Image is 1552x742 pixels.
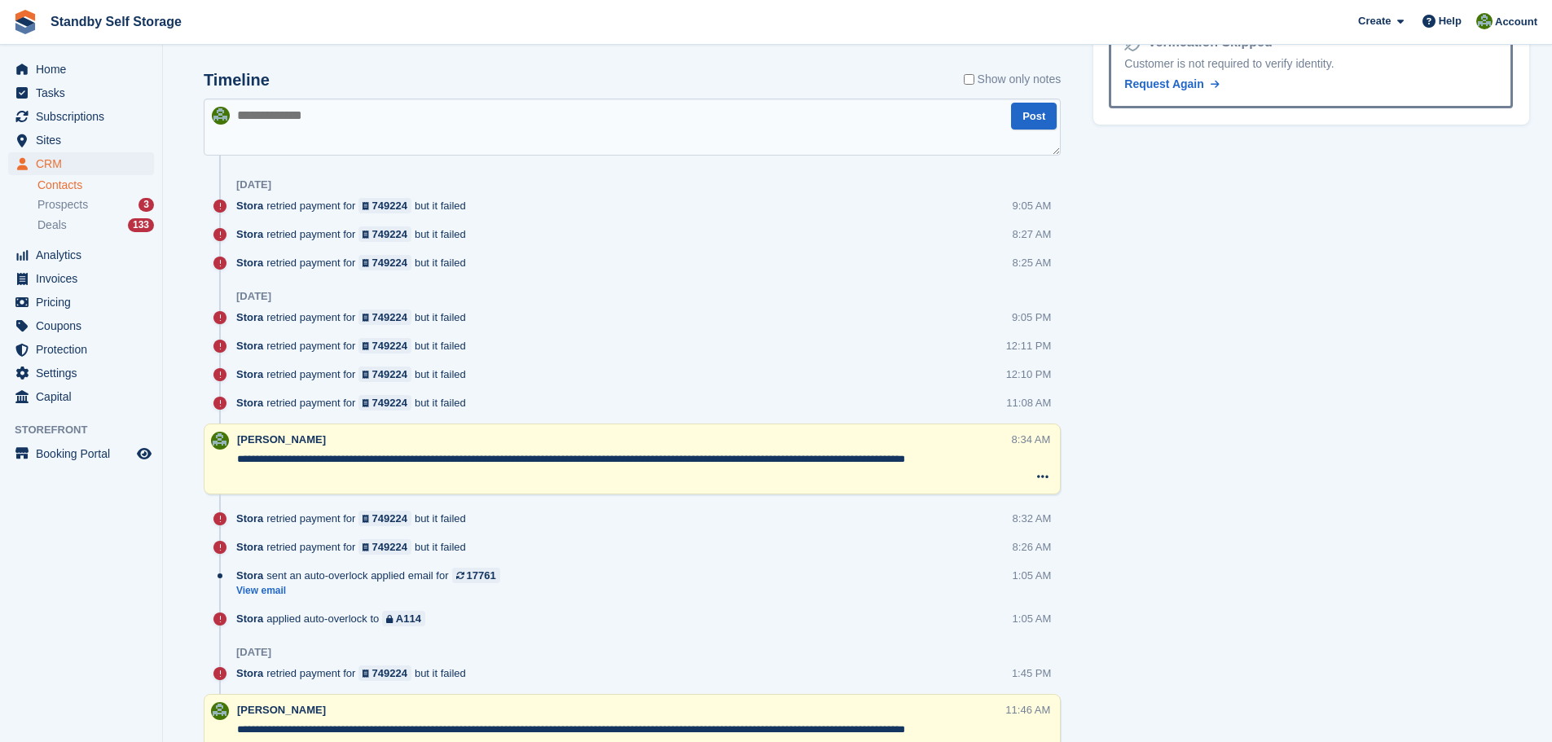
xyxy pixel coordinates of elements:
div: 749224 [372,665,407,681]
div: 1:05 AM [1013,611,1052,626]
span: [PERSON_NAME] [237,433,326,446]
a: 749224 [358,338,411,353]
div: 749224 [372,511,407,526]
div: [DATE] [236,646,271,659]
a: 749224 [358,539,411,555]
div: A114 [396,611,421,626]
span: Stora [236,367,263,382]
span: Tasks [36,81,134,104]
a: menu [8,314,154,337]
a: Contacts [37,178,154,193]
a: 749224 [358,310,411,325]
div: Customer is not required to verify identity. [1124,55,1497,72]
span: Stora [236,539,263,555]
span: Help [1439,13,1462,29]
a: menu [8,291,154,314]
a: 749224 [358,395,411,411]
div: 12:11 PM [1006,338,1052,353]
div: 749224 [372,198,407,213]
div: retried payment for but it failed [236,338,474,353]
span: Stora [236,310,263,325]
div: retried payment for but it failed [236,539,474,555]
a: menu [8,129,154,151]
a: 17761 [452,568,500,583]
div: applied auto-overlock to [236,611,433,626]
span: Stora [236,198,263,213]
div: retried payment for but it failed [236,665,474,681]
span: Sites [36,129,134,151]
span: [PERSON_NAME] [237,704,326,716]
div: 11:08 AM [1006,395,1051,411]
span: Settings [36,362,134,384]
div: sent an auto-overlock applied email for [236,568,508,583]
a: Standby Self Storage [44,8,188,35]
a: Preview store [134,444,154,463]
span: Stora [236,511,263,526]
div: 749224 [372,395,407,411]
a: A114 [382,611,425,626]
span: Stora [236,255,263,270]
div: 9:05 PM [1012,310,1051,325]
div: 11:46 AM [1005,702,1050,718]
label: Show only notes [964,71,1062,88]
a: 749224 [358,367,411,382]
div: 17761 [467,568,496,583]
img: Steve Hambridge [211,702,229,720]
a: menu [8,442,154,465]
a: menu [8,105,154,128]
div: retried payment for but it failed [236,395,474,411]
span: Prospects [37,197,88,213]
div: [DATE] [236,290,271,303]
div: 8:26 AM [1013,539,1052,555]
span: Stora [236,568,263,583]
div: 8:34 AM [1012,432,1051,447]
a: Deals 133 [37,217,154,234]
div: retried payment for but it failed [236,198,474,213]
img: Steve Hambridge [1476,13,1493,29]
span: Stora [236,338,263,353]
div: retried payment for but it failed [236,226,474,242]
a: menu [8,338,154,361]
div: retried payment for but it failed [236,310,474,325]
img: Steve Hambridge [211,432,229,450]
span: Home [36,58,134,81]
a: menu [8,362,154,384]
div: 8:27 AM [1013,226,1052,242]
div: 8:32 AM [1013,511,1052,526]
span: Pricing [36,291,134,314]
h2: Timeline [204,71,270,90]
img: Steve Hambridge [212,107,230,125]
a: menu [8,81,154,104]
span: Stora [236,226,263,242]
a: menu [8,267,154,290]
span: CRM [36,152,134,175]
span: Stora [236,665,263,681]
span: Storefront [15,422,162,438]
a: View email [236,584,508,598]
div: 749224 [372,226,407,242]
input: Show only notes [964,71,974,88]
span: Invoices [36,267,134,290]
button: Post [1011,103,1057,130]
div: 8:25 AM [1013,255,1052,270]
span: Protection [36,338,134,361]
a: menu [8,152,154,175]
span: Booking Portal [36,442,134,465]
div: 133 [128,218,154,232]
span: Stora [236,611,263,626]
span: Capital [36,385,134,408]
a: menu [8,385,154,408]
a: 749224 [358,226,411,242]
span: Analytics [36,244,134,266]
div: retried payment for but it failed [236,511,474,526]
div: 749224 [372,255,407,270]
span: Subscriptions [36,105,134,128]
div: 749224 [372,338,407,353]
span: Create [1358,13,1391,29]
a: Request Again [1124,76,1219,93]
div: 749224 [372,367,407,382]
a: menu [8,244,154,266]
div: [DATE] [236,178,271,191]
a: Prospects 3 [37,196,154,213]
img: stora-icon-8386f47178a22dfd0bd8f6a31ec36ba5ce8667c1dd55bd0f319d3a0aa187defe.svg [13,10,37,34]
